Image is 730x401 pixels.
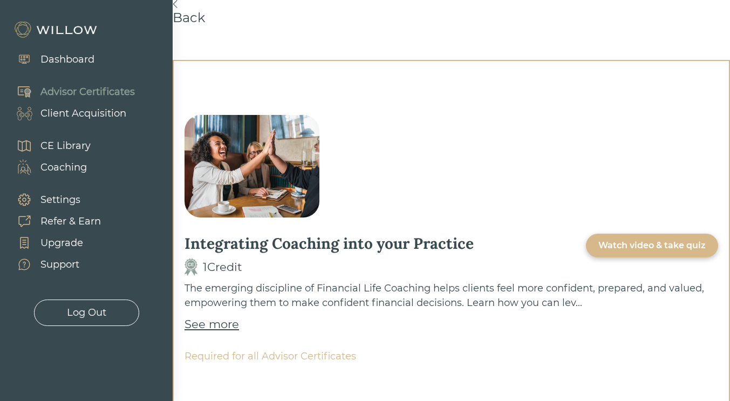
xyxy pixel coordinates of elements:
a: CE Library [5,135,91,157]
a: Client Acquisition [5,103,135,124]
div: Upgrade [40,236,83,250]
div: CE Library [40,139,91,153]
div: Advisor Certificates [40,85,135,99]
div: Dashboard [40,52,94,67]
div: Support [40,257,79,272]
div: Settings [40,193,80,207]
div: Required for all Advisor Certificates [185,349,718,364]
a: See more [185,316,239,333]
div: Refer & Earn [40,214,101,229]
a: Refer & Earn [5,210,101,232]
div: Log Out [67,305,106,320]
a: Coaching [5,157,91,178]
div: Client Acquisition [40,106,126,121]
div: Watch video & take quiz [598,239,706,252]
a: Dashboard [5,49,94,70]
a: Upgrade [5,232,101,254]
div: Coaching [40,160,87,175]
img: Willow [13,21,100,38]
div: Integrating Coaching into your Practice [185,234,474,253]
div: 1 Credit [203,259,242,276]
a: Settings [5,189,101,210]
div: The emerging discipline of Financial Life Coaching helps clients feel more confident, prepared, a... [185,281,718,310]
a: Advisor Certificates [5,81,135,103]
